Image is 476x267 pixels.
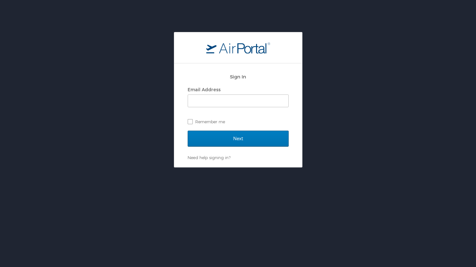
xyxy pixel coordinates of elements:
img: logo [206,42,270,53]
a: Need help signing in? [188,155,230,160]
h2: Sign In [188,73,289,80]
input: Next [188,131,289,147]
label: Remember me [188,117,289,126]
label: Email Address [188,87,221,92]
